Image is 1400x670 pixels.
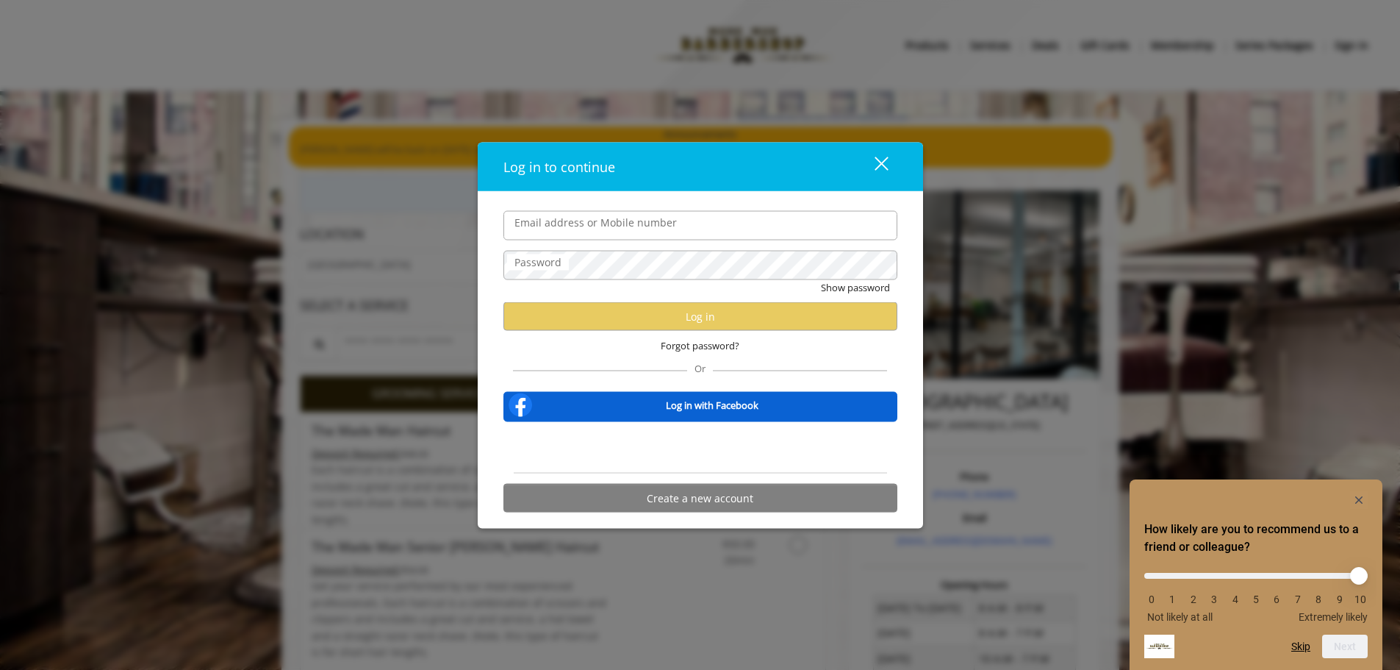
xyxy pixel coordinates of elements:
button: close dialog [847,152,897,182]
li: 2 [1186,594,1201,605]
li: 7 [1290,594,1305,605]
li: 8 [1311,594,1326,605]
span: Log in to continue [503,157,615,175]
span: Not likely at all [1147,611,1213,623]
div: close dialog [858,155,887,177]
h2: How likely are you to recommend us to a friend or colleague? Select an option from 0 to 10, with ... [1144,521,1368,556]
input: Email address or Mobile number [503,210,897,240]
button: Hide survey [1350,491,1368,509]
li: 5 [1249,594,1263,605]
button: Next question [1322,635,1368,658]
label: Email address or Mobile number [507,214,684,230]
button: Log in [503,302,897,331]
b: Log in with Facebook [666,397,758,413]
button: Skip [1291,641,1310,652]
li: 4 [1228,594,1243,605]
iframe: Sign in with Google Button [619,432,782,464]
li: 10 [1353,594,1368,605]
span: Or [687,362,713,375]
label: Password [507,254,569,270]
li: 0 [1144,594,1159,605]
li: 3 [1207,594,1221,605]
li: 6 [1269,594,1284,605]
button: Create a new account [503,484,897,513]
div: How likely are you to recommend us to a friend or colleague? Select an option from 0 to 10, with ... [1144,491,1368,658]
img: facebook-logo [506,391,535,420]
li: 9 [1332,594,1347,605]
input: Password [503,250,897,279]
li: 1 [1165,594,1180,605]
div: How likely are you to recommend us to a friend or colleague? Select an option from 0 to 10, with ... [1144,562,1368,623]
span: Extremely likely [1299,611,1368,623]
span: Forgot password? [661,338,739,354]
button: Show password [821,279,890,295]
